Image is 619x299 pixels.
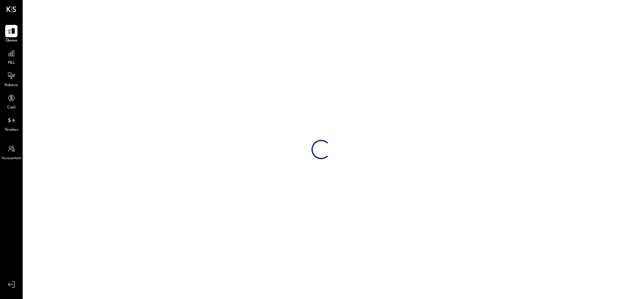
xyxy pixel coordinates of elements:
span: Queue [6,38,17,44]
a: Balance [0,70,22,88]
span: Accountant [2,156,21,161]
a: P&L [0,47,22,66]
a: Accountant [0,143,22,161]
span: Vendors [5,127,18,133]
a: Queue [0,25,22,44]
span: Balance [5,83,18,88]
span: Cash [7,105,16,111]
a: Vendors [0,114,22,133]
a: Cash [0,92,22,111]
span: P&L [8,60,15,66]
